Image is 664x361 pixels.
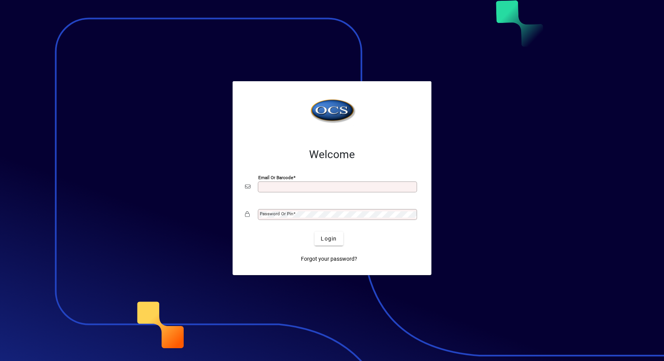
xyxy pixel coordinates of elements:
[245,148,419,161] h2: Welcome
[315,232,343,246] button: Login
[260,211,293,216] mat-label: Password or Pin
[298,252,360,266] a: Forgot your password?
[301,255,357,263] span: Forgot your password?
[321,235,337,243] span: Login
[258,175,293,180] mat-label: Email or Barcode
